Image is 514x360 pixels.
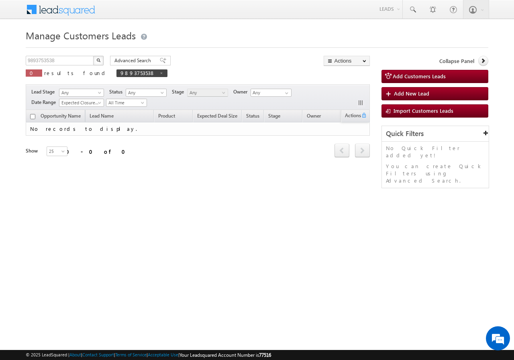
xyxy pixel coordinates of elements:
[382,126,489,142] div: Quick Filters
[233,88,251,96] span: Owner
[158,113,175,119] span: Product
[126,89,167,97] a: Any
[187,89,228,97] a: Any
[66,147,130,156] div: 0 - 0 of 0
[31,88,58,96] span: Lead Stage
[172,88,187,96] span: Stage
[268,113,280,119] span: Stage
[120,69,155,76] span: 9893753538
[109,88,126,96] span: Status
[114,57,153,64] span: Advanced Search
[386,163,485,184] p: You can create Quick Filters using Advanced Search.
[188,89,226,96] span: Any
[31,99,59,106] span: Date Range
[197,113,237,119] span: Expected Deal Size
[26,351,271,359] span: © 2025 LeadSquared | | | | |
[355,144,370,157] span: next
[30,69,38,76] span: 0
[264,112,284,122] a: Stage
[47,146,67,156] a: 25
[148,352,178,357] a: Acceptable Use
[41,113,81,119] span: Opportunity Name
[47,148,68,155] span: 25
[26,29,136,42] span: Manage Customers Leads
[96,58,100,62] img: Search
[106,99,145,106] span: All Time
[106,99,147,107] a: All Time
[126,89,164,96] span: Any
[26,147,40,155] div: Show
[26,122,370,136] td: No records to display.
[59,99,104,107] a: Expected Closure Date
[242,112,263,122] a: Status
[37,112,85,122] a: Opportunity Name
[342,111,361,122] span: Actions
[59,99,101,106] span: Expected Closure Date
[386,144,485,159] p: No Quick Filter added yet!
[335,144,349,157] a: prev
[259,352,271,358] span: 77516
[59,89,104,97] a: Any
[439,57,474,65] span: Collapse Panel
[307,113,321,119] span: Owner
[335,144,349,157] span: prev
[115,352,147,357] a: Terms of Service
[30,114,35,119] input: Check all records
[59,89,101,96] span: Any
[393,73,446,79] span: Add Customers Leads
[394,90,429,97] span: Add New Lead
[355,144,370,157] a: next
[281,89,291,97] a: Show All Items
[69,352,81,357] a: About
[193,112,241,122] a: Expected Deal Size
[394,107,453,114] span: Import Customers Leads
[86,112,118,122] span: Lead Name
[179,352,271,358] span: Your Leadsquared Account Number is
[324,56,370,66] button: Actions
[82,352,114,357] a: Contact Support
[251,89,292,97] input: Type to Search
[44,69,108,76] span: results found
